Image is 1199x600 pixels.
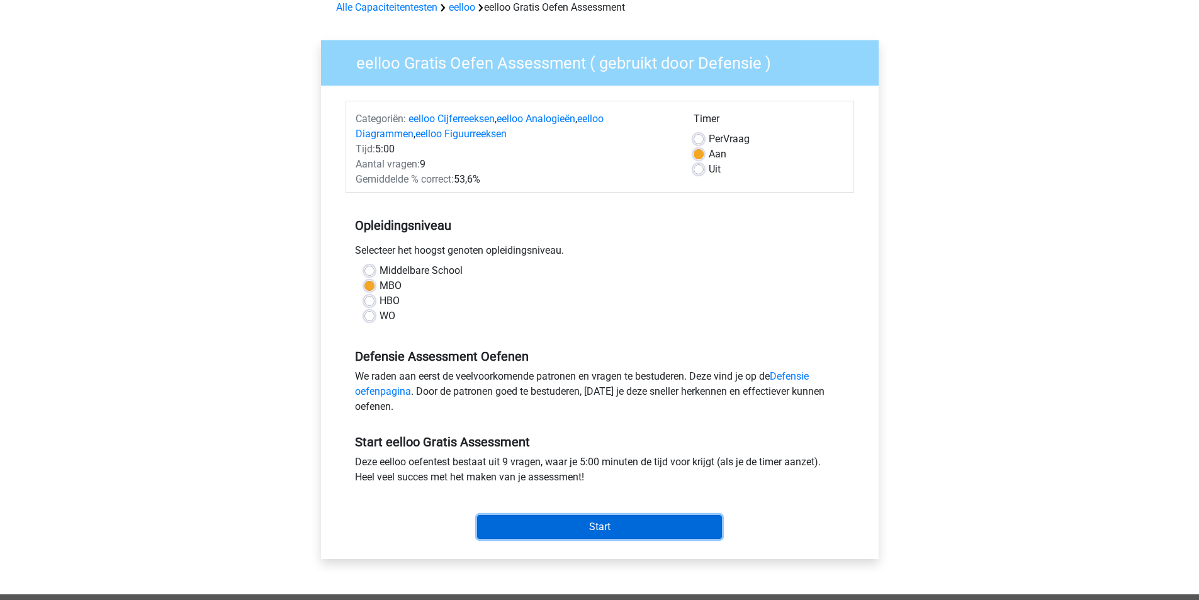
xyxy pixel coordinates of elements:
[346,243,854,263] div: Selecteer het hoogst genoten opleidingsniveau.
[346,142,684,157] div: 5:00
[346,172,684,187] div: 53,6%
[346,111,684,142] div: , , ,
[356,173,454,185] span: Gemiddelde % correct:
[346,455,854,490] div: Deze eelloo oefentest bestaat uit 9 vragen, waar je 5:00 minuten de tijd voor krijgt (als je de t...
[709,133,723,145] span: Per
[380,263,463,278] label: Middelbare School
[355,349,845,364] h5: Defensie Assessment Oefenen
[694,111,844,132] div: Timer
[709,147,726,162] label: Aan
[346,369,854,419] div: We raden aan eerst de veelvoorkomende patronen en vragen te bestuderen. Deze vind je op de . Door...
[346,157,684,172] div: 9
[355,213,845,238] h5: Opleidingsniveau
[709,132,750,147] label: Vraag
[336,1,437,13] a: Alle Capaciteitentesten
[408,113,495,125] a: eelloo Cijferreeksen
[356,143,375,155] span: Tijd:
[356,158,420,170] span: Aantal vragen:
[449,1,475,13] a: eelloo
[497,113,575,125] a: eelloo Analogieën
[415,128,507,140] a: eelloo Figuurreeksen
[380,308,395,324] label: WO
[355,434,845,450] h5: Start eelloo Gratis Assessment
[477,515,722,539] input: Start
[709,162,721,177] label: Uit
[356,113,406,125] span: Categoriën:
[341,48,869,73] h3: eelloo Gratis Oefen Assessment ( gebruikt door Defensie )
[380,293,400,308] label: HBO
[380,278,402,293] label: MBO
